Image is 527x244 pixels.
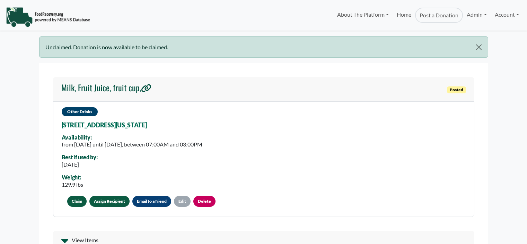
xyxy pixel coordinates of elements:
span: Posted [447,86,466,93]
h4: Milk, Fruit Juice, fruit cup, [61,83,151,93]
div: Weight: [62,174,83,180]
div: Unclaimed. Donation is now available to be claimed. [39,36,488,58]
a: Account [491,8,523,22]
a: Edit [174,196,191,207]
a: Assign Recipient [89,196,130,207]
div: Availability: [62,134,202,141]
a: Home [393,8,415,23]
span: Other Drinks [62,107,98,116]
button: Claim [67,196,87,207]
div: [DATE] [62,160,98,169]
a: Admin [463,8,491,22]
a: Delete [193,196,216,207]
button: Close [470,37,488,58]
a: Post a Donation [415,8,463,23]
img: NavigationLogo_FoodRecovery-91c16205cd0af1ed486a0f1a7774a6544ea792ac00100771e7dd3ec7c0e58e41.png [6,7,90,27]
div: from [DATE] until [DATE], between 07:00AM and 03:00PM [62,140,202,149]
button: Email to a friend [132,196,171,207]
a: [STREET_ADDRESS][US_STATE] [62,121,147,129]
div: Best if used by: [62,154,98,160]
div: 129.9 lbs [62,180,83,189]
a: About The Platform [333,8,393,22]
a: Milk, Fruit Juice, fruit cup, [61,83,151,96]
